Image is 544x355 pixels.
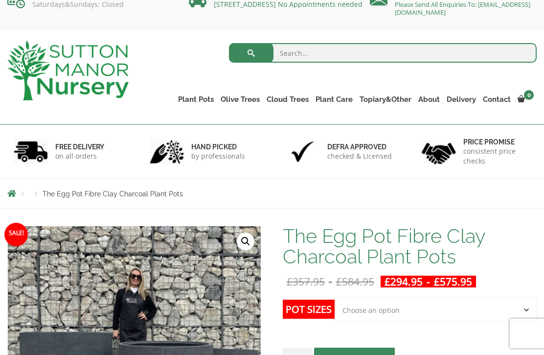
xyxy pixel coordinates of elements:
p: checked & Licensed [327,151,392,161]
a: View full-screen image gallery [237,233,254,250]
a: Topiary&Other [356,93,415,106]
p: on all orders [55,151,104,161]
h1: The Egg Pot Fibre Clay Charcoal Plant Pots [283,226,537,267]
img: logo [7,41,129,100]
a: 0 [514,93,537,106]
bdi: 584.95 [336,275,374,288]
h6: hand picked [191,142,245,151]
h6: Defra approved [327,142,392,151]
bdi: 575.95 [434,275,472,288]
p: consistent price checks [463,146,530,166]
img: 2.jpg [150,139,184,164]
a: Contact [479,93,514,106]
p: Saturdays&Sundays: Closed [7,0,174,8]
img: 3.jpg [286,139,320,164]
a: Olive Trees [217,93,263,106]
span: £ [336,275,342,288]
input: Search... [229,43,537,63]
label: Pot Sizes [283,300,335,319]
span: 0 [524,90,534,100]
span: £ [434,275,440,288]
a: Plant Pots [175,93,217,106]
p: by professionals [191,151,245,161]
ins: - [381,276,476,287]
img: 1.jpg [14,139,48,164]
h6: FREE DELIVERY [55,142,104,151]
span: Sale! [4,223,28,246]
bdi: 357.95 [287,275,325,288]
a: About [415,93,443,106]
h6: Price promise [463,138,530,146]
nav: Breadcrumbs [7,189,537,197]
span: £ [385,275,390,288]
del: - [283,276,378,287]
a: Delivery [443,93,479,106]
img: 4.jpg [422,137,456,166]
bdi: 294.95 [385,275,423,288]
a: Cloud Trees [263,93,312,106]
a: Plant Care [312,93,356,106]
span: £ [287,275,293,288]
span: The Egg Pot Fibre Clay Charcoal Plant Pots [43,190,183,198]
